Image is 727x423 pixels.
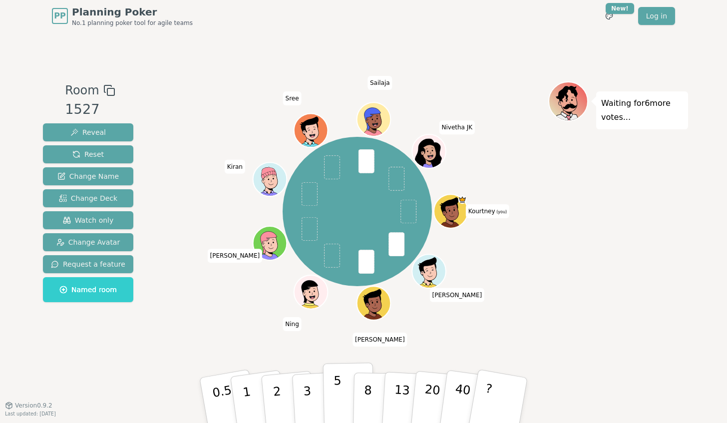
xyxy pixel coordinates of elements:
[65,99,115,120] div: 1527
[435,196,466,227] button: Click to change your avatar
[208,249,263,263] span: Click to change your name
[5,402,52,410] button: Version0.9.2
[57,171,119,181] span: Change Name
[43,145,133,163] button: Reset
[15,402,52,410] span: Version 0.9.2
[283,91,302,105] span: Click to change your name
[43,189,133,207] button: Change Deck
[430,288,485,302] span: Click to change your name
[495,210,507,214] span: (you)
[43,211,133,229] button: Watch only
[458,196,466,204] span: Kourtney is the host
[52,5,193,27] a: PPPlanning PokerNo.1 planning poker tool for agile teams
[43,233,133,251] button: Change Avatar
[70,127,106,137] span: Reveal
[353,333,407,347] span: Click to change your name
[72,149,104,159] span: Reset
[5,411,56,417] span: Last updated: [DATE]
[54,10,65,22] span: PP
[466,204,509,218] span: Click to change your name
[43,123,133,141] button: Reveal
[606,3,634,14] div: New!
[367,76,392,90] span: Click to change your name
[43,167,133,185] button: Change Name
[51,259,125,269] span: Request a feature
[72,19,193,27] span: No.1 planning poker tool for agile teams
[63,215,114,225] span: Watch only
[439,121,475,135] span: Click to change your name
[638,7,675,25] a: Log in
[59,193,117,203] span: Change Deck
[56,237,120,247] span: Change Avatar
[225,160,245,174] span: Click to change your name
[59,285,117,295] span: Named room
[72,5,193,19] span: Planning Poker
[601,96,683,124] p: Waiting for 6 more votes...
[283,317,302,331] span: Click to change your name
[600,7,618,25] button: New!
[43,255,133,273] button: Request a feature
[43,277,133,302] button: Named room
[65,81,99,99] span: Room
